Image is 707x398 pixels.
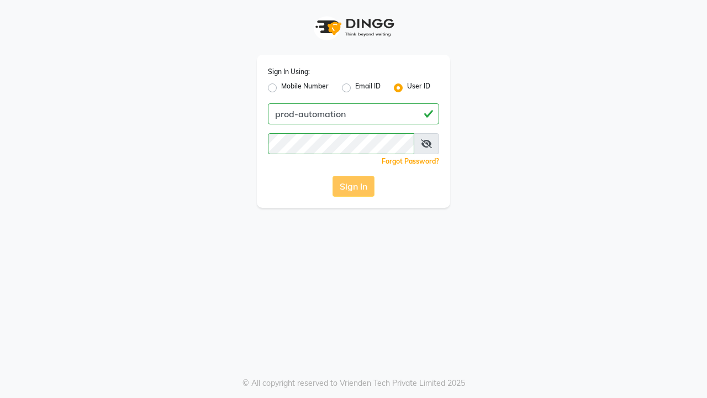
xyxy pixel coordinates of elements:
[268,103,439,124] input: Username
[382,157,439,165] a: Forgot Password?
[309,11,398,44] img: logo1.svg
[355,81,381,95] label: Email ID
[268,67,310,77] label: Sign In Using:
[281,81,329,95] label: Mobile Number
[407,81,430,95] label: User ID
[268,133,414,154] input: Username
